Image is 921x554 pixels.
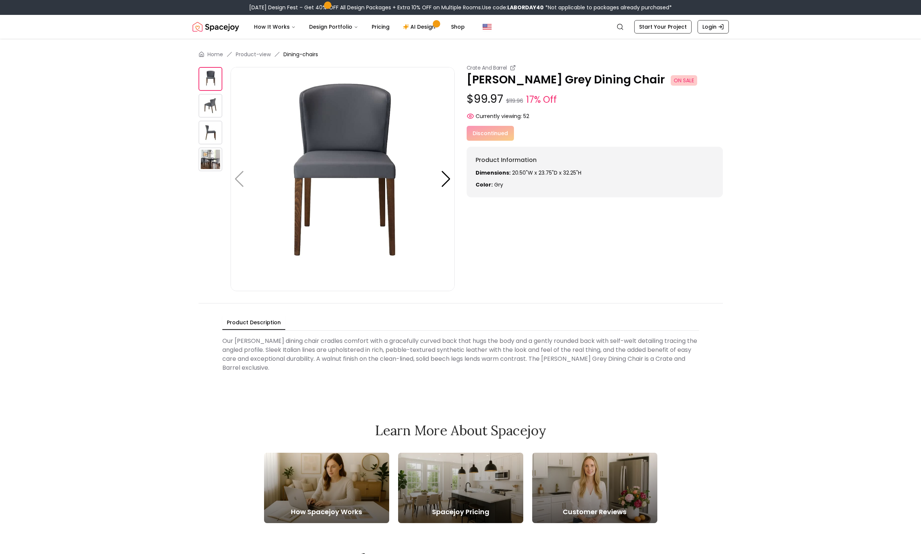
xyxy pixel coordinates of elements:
[264,423,657,438] h2: Learn More About Spacejoy
[199,51,723,58] nav: breadcrumb
[476,156,714,165] h6: Product Information
[532,507,657,517] h5: Customer Reviews
[532,453,657,523] a: Customer Reviews
[236,51,271,58] a: Product-view
[467,92,723,106] p: $99.97
[476,112,522,120] span: Currently viewing:
[397,19,444,34] a: AI Design
[698,20,729,34] a: Login
[467,64,507,71] small: Crate And Barrel
[366,19,396,34] a: Pricing
[222,316,285,330] button: Product Description
[398,453,523,523] a: Spacejoy Pricing
[398,507,523,517] h5: Spacejoy Pricing
[199,94,222,118] img: https://storage.googleapis.com/spacejoy-main/assets/5f84712d07a6b0001c410872/product_1_fcjb578e3i5f
[199,121,222,144] img: https://storage.googleapis.com/spacejoy-main/assets/5f84712d07a6b0001c410872/product_2_beihb6j79og5
[193,19,239,34] a: Spacejoy
[544,4,672,11] span: *Not applicable to packages already purchased*
[482,4,544,11] span: Use code:
[283,51,318,58] span: Dining-chairs
[634,20,692,34] a: Start Your Project
[523,112,529,120] span: 52
[476,169,714,176] p: 20.50"W x 23.75"D x 32.25"H
[506,97,523,105] small: $119.96
[264,507,389,517] h5: How Spacejoy Works
[199,147,222,171] img: https://storage.googleapis.com/spacejoy-main/assets/5f84712d07a6b0001c410872/product_3_bcj3dfpc74je
[494,181,503,188] span: gry
[193,19,239,34] img: Spacejoy Logo
[476,181,493,188] strong: Color:
[445,19,471,34] a: Shop
[248,19,471,34] nav: Main
[476,169,511,176] strong: Dimensions:
[526,93,557,106] small: 17% Off
[467,73,723,86] p: [PERSON_NAME] Grey Dining Chair
[199,67,222,91] img: https://storage.googleapis.com/spacejoy-main/assets/5f84712d07a6b0001c410872/product_0_o1pphh2g41j8
[483,22,492,31] img: United States
[303,19,364,34] button: Design Portfolio
[248,19,302,34] button: How It Works
[507,4,544,11] b: LABORDAY40
[671,75,697,86] span: ON SALE
[249,4,672,11] div: [DATE] Design Fest – Get 40% OFF All Design Packages + Extra 10% OFF on Multiple Rooms.
[222,334,699,375] div: Our [PERSON_NAME] dining chair cradles comfort with a gracefully curved back that hugs the body a...
[193,15,729,39] nav: Global
[207,51,223,58] a: Home
[264,453,389,523] a: How Spacejoy Works
[231,67,455,291] img: https://storage.googleapis.com/spacejoy-main/assets/5f84712d07a6b0001c410872/product_0_o1pphh2g41j8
